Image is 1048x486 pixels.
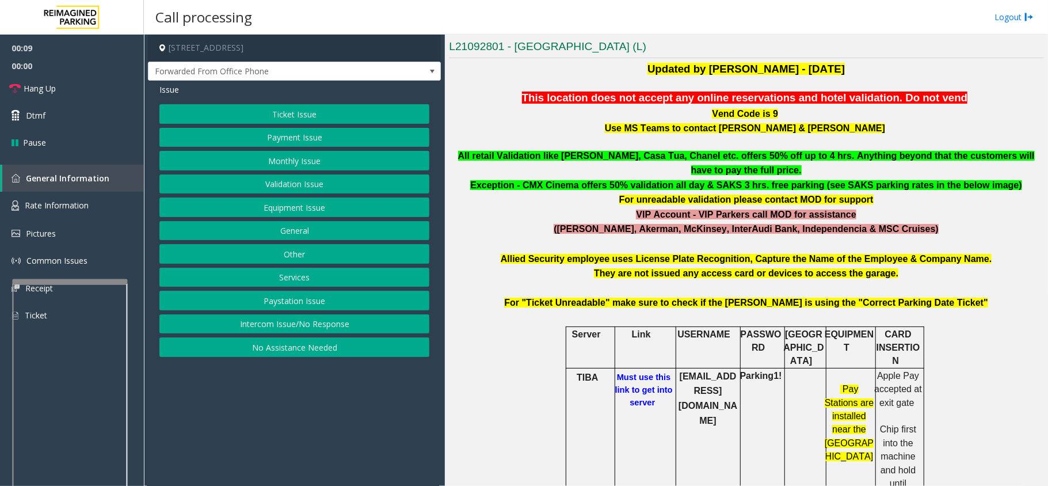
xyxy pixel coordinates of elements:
button: Ticket Issue [159,104,429,124]
span: PASSWORD [741,329,782,352]
button: Services [159,268,429,287]
img: 'icon' [12,174,20,183]
b: They are not issued any access card or devices to access the garage. [594,268,898,278]
img: 'icon' [12,310,19,321]
span: Rate Information [25,200,89,211]
span: Apple Pay accepted at exit gate [874,371,922,408]
span: Use MS Teams to contact [PERSON_NAME] & [PERSON_NAME] [605,123,885,133]
button: Equipment Issue [159,198,429,217]
b: Allied Security employee uses License Plate Recognition, Capture the Name of the Employee & Compa... [501,254,992,264]
span: Hang Up [24,82,56,94]
button: Intercom Issue/No Response [159,314,429,334]
span: Link [632,329,651,339]
b: For unreadable validation please contact MOD for support [619,195,874,204]
b: For "Ticket Unreadable" make sure to check if the [PERSON_NAME] is using the "Correct Parking Dat... [504,298,988,307]
b: VIP Account - VIP Parkers call MOD for assistance [636,210,856,219]
button: Payment Issue [159,128,429,147]
span: Pictures [26,228,56,239]
img: 'icon' [12,284,20,292]
span: Common Issues [26,255,87,266]
span: Issue [159,83,179,96]
span: EQUIPMENT [825,329,874,352]
span: Dtmf [26,109,45,121]
img: 'icon' [12,256,21,265]
b: Exception - CMX Cinema offers 50% validation all day & SAKS 3 hrs. free parking (see SAKS parking... [470,180,1022,190]
img: 'icon' [12,200,19,211]
h4: [STREET_ADDRESS] [148,35,441,62]
button: No Assistance Needed [159,337,429,357]
button: Other [159,244,429,264]
span: CARD INSERTION [876,329,920,366]
span: Pause [23,136,46,149]
span: TIBA [577,373,598,382]
button: Monthly Issue [159,151,429,170]
span: Updated by [PERSON_NAME] - [DATE] [647,63,845,75]
button: Validation Issue [159,174,429,194]
span: Pay Stations are installed near the [GEOGRAPHIC_DATA] [825,384,874,461]
h3: Call processing [150,3,258,31]
span: [GEOGRAPHIC_DATA] [784,329,824,366]
a: Must use this link to get into server [615,373,673,407]
img: logout [1024,11,1034,23]
h3: L21092801 - [GEOGRAPHIC_DATA] (L) [449,39,1043,58]
img: 'icon' [12,230,20,237]
button: Paystation Issue [159,291,429,310]
a: General Information [2,165,144,192]
span: . Do not vend [900,92,967,104]
b: Parking1! [740,371,782,381]
b: ([PERSON_NAME], Akerman, McKinsey, InterAudi Bank, Independencia & MSC Cruises) [554,224,939,234]
span: Server [572,329,601,339]
span: This location does not accept any online reservations and hotel validation [522,92,900,104]
span: Forwarded From Office Phone [148,62,382,81]
a: Logout [994,11,1034,23]
span: General Information [26,173,109,184]
b: [EMAIL_ADDRESS][DOMAIN_NAME] [679,371,737,426]
span: USERNAME [677,329,730,339]
b: All retail Validation like [PERSON_NAME], Casa Tua, Chanel etc. offers 50% off up to 4 hrs. Anyth... [458,151,1035,176]
span: Vend Code is 9 [712,109,778,119]
button: General [159,221,429,241]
